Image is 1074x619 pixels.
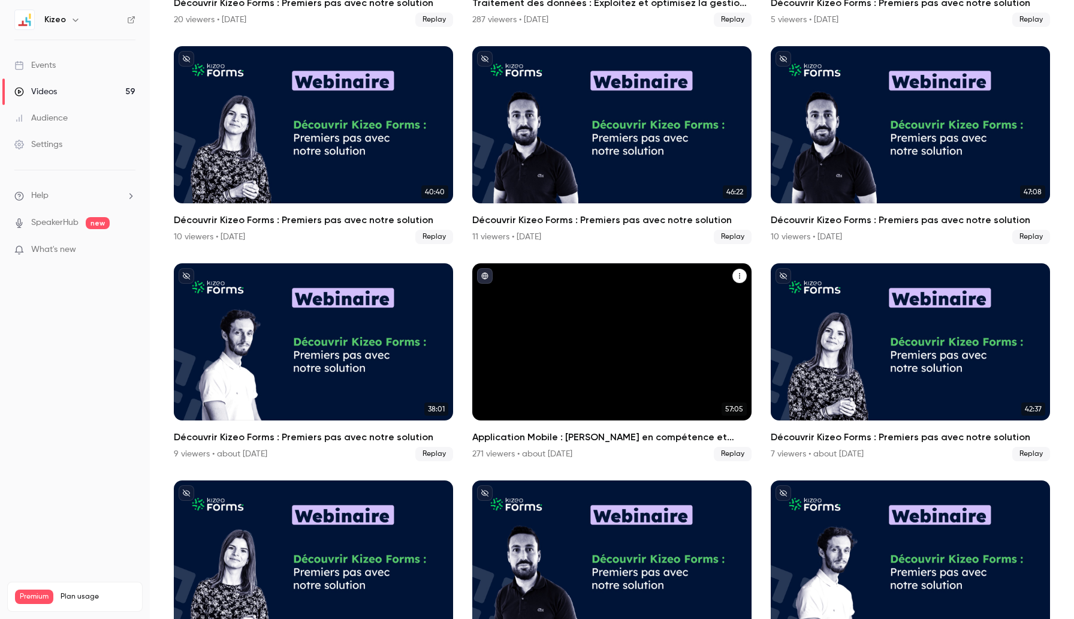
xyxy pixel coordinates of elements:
[472,46,752,244] a: 46:22Découvrir Kizeo Forms : Premiers pas avec notre solution11 viewers • [DATE]Replay
[415,13,453,27] span: Replay
[61,592,135,602] span: Plan usage
[31,217,79,229] a: SpeakerHub
[771,213,1050,227] h2: Découvrir Kizeo Forms : Premiers pas avec notre solution
[121,245,135,256] iframe: Noticeable Trigger
[179,485,194,501] button: unpublished
[776,268,791,284] button: unpublished
[15,10,34,29] img: Kizeo
[15,590,53,604] span: Premium
[424,402,448,416] span: 38:01
[415,447,453,461] span: Replay
[174,46,453,244] li: Découvrir Kizeo Forms : Premiers pas avec notre solution
[1012,13,1050,27] span: Replay
[771,46,1050,244] a: 47:08Découvrir Kizeo Forms : Premiers pas avec notre solution10 viewers • [DATE]Replay
[174,263,453,461] a: 38:01Découvrir Kizeo Forms : Premiers pas avec notre solution9 viewers • about [DATE]Replay
[14,59,56,71] div: Events
[472,263,752,461] a: 57:05Application Mobile : [PERSON_NAME] en compétence et maîtrisez-la dans son intégralité !271 v...
[179,51,194,67] button: unpublished
[477,268,493,284] button: published
[44,14,66,26] h6: Kizeo
[714,447,752,461] span: Replay
[31,244,76,256] span: What's new
[472,448,572,460] div: 271 viewers • about [DATE]
[174,14,246,26] div: 20 viewers • [DATE]
[472,263,752,461] li: Application Mobile : Montez en compétence et maîtrisez-la dans son intégralité !
[1012,230,1050,244] span: Replay
[771,231,842,243] div: 10 viewers • [DATE]
[14,139,62,151] div: Settings
[776,485,791,501] button: unpublished
[174,448,267,460] div: 9 viewers • about [DATE]
[14,86,57,98] div: Videos
[477,485,493,501] button: unpublished
[477,51,493,67] button: unpublished
[472,213,752,227] h2: Découvrir Kizeo Forms : Premiers pas avec notre solution
[714,13,752,27] span: Replay
[415,230,453,244] span: Replay
[1021,402,1045,416] span: 42:37
[472,430,752,444] h2: Application Mobile : [PERSON_NAME] en compétence et maîtrisez-la dans son intégralité !
[174,430,453,444] h2: Découvrir Kizeo Forms : Premiers pas avec notre solution
[31,190,49,202] span: Help
[771,448,864,460] div: 7 viewers • about [DATE]
[14,112,68,124] div: Audience
[86,217,110,229] span: new
[179,268,194,284] button: unpublished
[14,190,135,202] li: help-dropdown-opener
[174,231,245,243] div: 10 viewers • [DATE]
[472,14,548,26] div: 287 viewers • [DATE]
[421,185,448,199] span: 40:40
[714,230,752,244] span: Replay
[174,263,453,461] li: Découvrir Kizeo Forms : Premiers pas avec notre solution
[472,46,752,244] li: Découvrir Kizeo Forms : Premiers pas avec notre solution
[722,402,747,416] span: 57:05
[723,185,747,199] span: 46:22
[1020,185,1045,199] span: 47:08
[771,46,1050,244] li: Découvrir Kizeo Forms : Premiers pas avec notre solution
[771,263,1050,461] li: Découvrir Kizeo Forms : Premiers pas avec notre solution
[771,263,1050,461] a: 42:37Découvrir Kizeo Forms : Premiers pas avec notre solution7 viewers • about [DATE]Replay
[174,46,453,244] a: 40:40Découvrir Kizeo Forms : Premiers pas avec notre solution10 viewers • [DATE]Replay
[771,430,1050,444] h2: Découvrir Kizeo Forms : Premiers pas avec notre solution
[776,51,791,67] button: unpublished
[1012,447,1050,461] span: Replay
[472,231,541,243] div: 11 viewers • [DATE]
[771,14,838,26] div: 5 viewers • [DATE]
[174,213,453,227] h2: Découvrir Kizeo Forms : Premiers pas avec notre solution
